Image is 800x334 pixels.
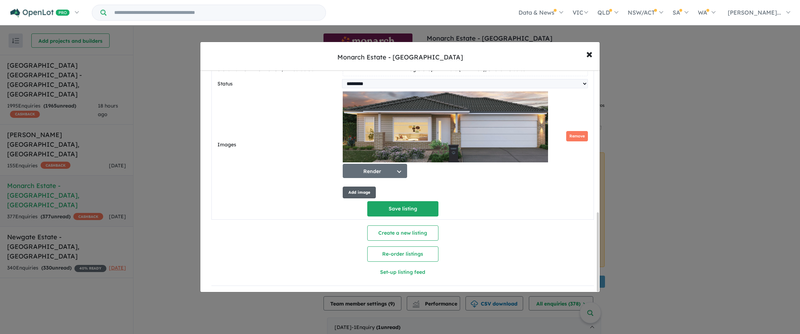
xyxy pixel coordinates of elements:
[367,246,438,262] button: Re-order listings
[586,46,593,61] span: ×
[217,141,340,149] label: Images
[367,201,438,216] button: Save listing
[10,9,70,17] img: Openlot PRO Logo White
[343,164,407,178] button: Render
[404,66,527,72] span: Drag & drop PDF here (2MB max), or click to select
[566,131,588,141] button: Remove
[307,265,499,280] button: Set-up listing feed
[728,9,781,16] span: [PERSON_NAME]...
[367,225,438,241] button: Create a new listing
[108,5,324,20] input: Try estate name, suburb, builder or developer
[217,80,339,88] label: Status
[337,53,463,62] div: Monarch Estate - [GEOGRAPHIC_DATA]
[343,187,376,198] button: Add image
[343,91,548,162] img: Z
